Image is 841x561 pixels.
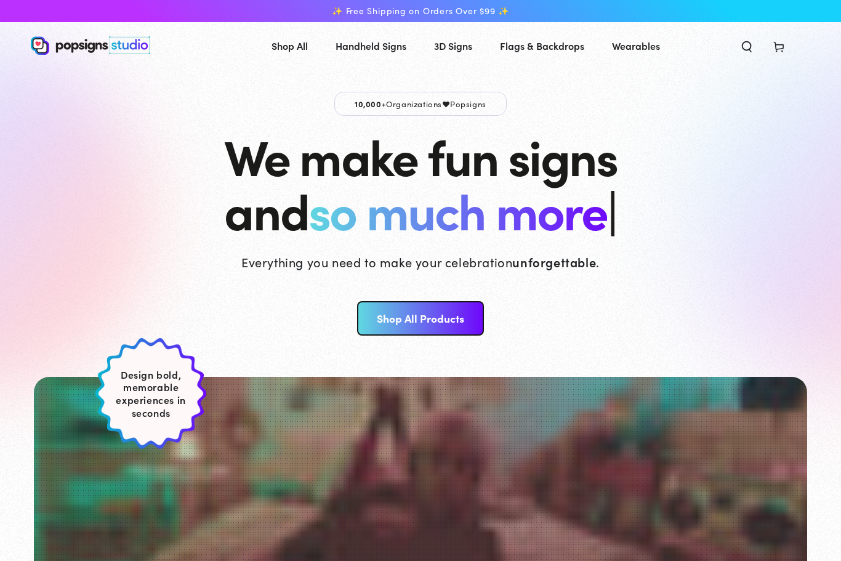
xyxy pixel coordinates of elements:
[434,37,472,55] span: 3D Signs
[262,30,317,62] a: Shop All
[731,32,763,59] summary: Search our site
[357,301,483,336] a: Shop All Products
[272,37,308,55] span: Shop All
[334,92,507,116] p: Organizations Popsigns
[31,36,150,55] img: Popsigns Studio
[308,175,607,243] span: so much more
[336,37,406,55] span: Handheld Signs
[603,30,669,62] a: Wearables
[612,37,660,55] span: Wearables
[326,30,416,62] a: Handheld Signs
[500,37,584,55] span: Flags & Backdrops
[491,30,594,62] a: Flags & Backdrops
[607,174,616,244] span: |
[355,98,386,109] span: 10,000+
[512,253,596,270] strong: unforgettable
[241,253,600,270] p: Everything you need to make your celebration .
[425,30,481,62] a: 3D Signs
[224,128,617,236] h1: We make fun signs and
[332,6,509,17] span: ✨ Free Shipping on Orders Over $99 ✨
